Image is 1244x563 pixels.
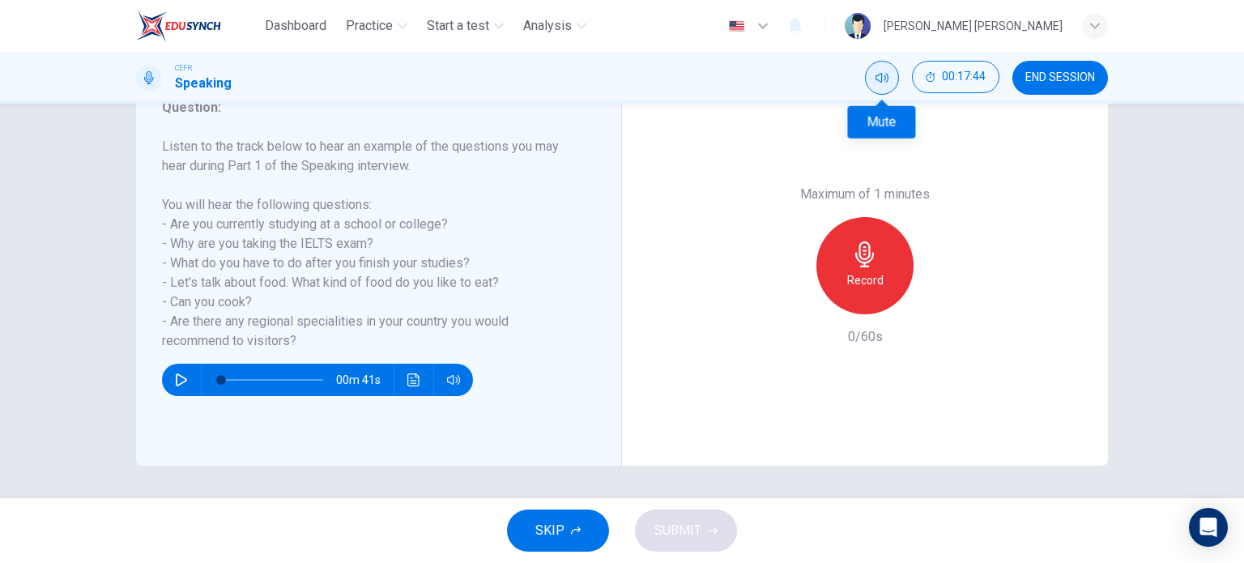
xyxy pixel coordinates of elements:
span: 00:17:44 [942,70,986,83]
h6: 0/60s [848,327,883,347]
span: Practice [346,16,393,36]
h1: Speaking [175,74,232,93]
div: Mute [865,61,899,95]
button: Click to see the audio transcription [401,364,427,396]
span: Dashboard [265,16,326,36]
div: Mute [847,106,915,139]
a: EduSynch logo [136,10,258,42]
div: Hide [912,61,999,95]
img: en [726,20,747,32]
button: Dashboard [258,11,333,41]
img: Profile picture [845,13,871,39]
div: [PERSON_NAME] [PERSON_NAME] [884,16,1063,36]
span: END SESSION [1025,71,1095,84]
span: CEFR [175,62,192,74]
img: EduSynch logo [136,10,221,42]
span: SKIP [535,519,564,542]
h6: Listen to the track below to hear an example of the questions you may hear during Part 1 of the S... [162,137,576,351]
h6: Record [847,271,884,290]
span: Analysis [523,16,572,36]
span: Start a test [427,16,489,36]
h6: Question : [162,98,576,117]
div: Open Intercom Messenger [1189,508,1228,547]
button: SKIP [507,510,609,552]
button: Record [816,217,914,314]
h6: Maximum of 1 minutes [800,185,930,204]
button: Analysis [517,11,593,41]
span: 00m 41s [336,364,394,396]
button: Practice [339,11,414,41]
button: 00:17:44 [912,61,999,93]
button: Start a test [420,11,510,41]
button: END SESSION [1012,61,1108,95]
